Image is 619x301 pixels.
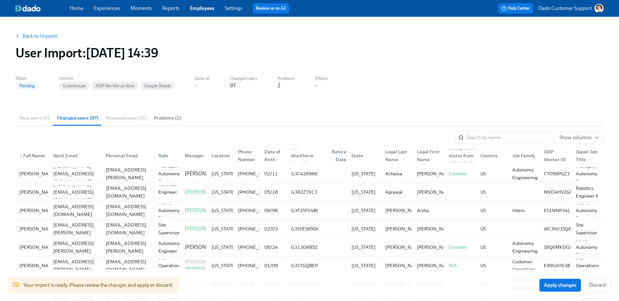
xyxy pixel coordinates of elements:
[211,170,236,178] div: [US_STATE]
[315,82,317,89] div: -
[480,243,504,251] div: US
[315,75,328,82] label: Effects
[576,254,600,277] div: Site Operations Manager II
[380,149,412,162] div: Legal Last Name
[539,149,570,162] div: ADP Worker ID
[544,243,572,251] div: S8Q6MKDGX
[131,5,152,11] a: Moments
[53,213,98,244] div: [PERSON_NAME][EMAIL_ADDRESS][PERSON_NAME][DOMAIN_NAME]
[576,184,600,200] div: Robotics Engineer II
[190,5,214,11] a: Employees
[318,149,349,162] div: Rehire Date
[92,83,138,88] span: ADP Workforce Now
[541,148,570,163] div: ADP Worker ID
[291,170,339,178] div: G3C428966NXBT8W6
[278,75,295,82] label: Problems
[51,152,101,160] div: Work Email
[53,232,98,263] div: [PERSON_NAME][EMAIL_ADDRESS][PERSON_NAME][DOMAIN_NAME]
[417,207,441,214] div: Arsha
[414,148,443,163] div: Legal First Name
[238,188,280,196] div: [PHONE_NUMBER]
[233,149,259,162] div: Phone Number
[103,152,153,160] div: Personal Email
[264,188,283,196] div: 05/18
[289,144,318,167] div: ADP Workforce Now ID
[59,75,174,82] label: Sources
[238,170,280,178] div: [PHONE_NUMBER]
[154,114,181,122] span: Problems (2)
[23,33,57,39] a: Back to Imports
[349,152,380,160] div: State
[498,3,533,14] button: Help Center
[544,188,573,196] div: MXD4HVZGP
[211,243,236,251] div: [US_STATE]
[19,188,57,196] div: [PERSON_NAME]
[162,5,180,11] a: Reports
[185,266,225,273] p: [PERSON_NAME]
[466,131,551,144] input: Search by name
[446,144,500,167] div: Background check status from [GEOGRAPHIC_DATA]
[510,152,539,160] div: Job Family
[444,149,475,162] div: Background check status from [GEOGRAPHIC_DATA]
[291,188,339,196] div: G3R2Z7XC3P0M29A0
[238,225,280,233] div: [PHONE_NUMBER]
[584,279,611,292] button: Discard
[573,148,602,163] div: Japan Job Title
[19,170,57,178] div: [PERSON_NAME]
[211,207,236,214] div: [US_STATE]
[576,236,600,259] div: Senior Autonomy Engineer II
[19,243,57,251] div: [PERSON_NAME]
[501,5,530,12] span: Help Center
[19,262,57,269] div: [PERSON_NAME]
[19,207,57,214] div: [PERSON_NAME]
[318,148,349,163] div: Rehire Date
[385,188,409,196] div: Agrawal
[101,149,153,162] div: Personal Email
[538,5,592,12] p: Dado Customer Support
[478,152,507,160] div: Country
[538,4,604,13] button: Dado Customer Support
[17,149,48,162] div: ▲Full Name
[59,83,89,88] span: Greenhouse
[417,188,455,196] div: [PERSON_NAME]
[185,225,225,232] p: [PERSON_NAME]
[349,149,380,162] div: State
[185,170,225,177] p: [PERSON_NAME]
[576,199,600,222] div: Intern, Autonomy Perception
[185,189,225,196] p: [PERSON_NAME]
[291,225,337,233] div: G3SYES89SXVMNRYR
[449,262,473,269] div: N/A
[19,225,57,233] div: [PERSON_NAME]
[417,225,455,233] div: [PERSON_NAME]
[264,170,283,178] div: 02/11
[153,149,180,162] div: Role
[70,5,84,11] a: Home
[238,243,280,251] div: [PHONE_NUMBER]
[211,262,236,269] div: [US_STATE]
[385,225,423,233] div: [PERSON_NAME]
[589,282,606,288] span: Discard
[158,180,177,204] div: Robotics Engineer II
[106,203,151,218] div: [EMAIL_ADDRESS][DOMAIN_NAME]
[15,5,70,12] a: dado
[235,148,259,163] div: Phone Number
[385,262,423,269] div: [PERSON_NAME]
[182,152,207,160] div: Manager
[259,149,286,162] div: Date of Birth
[512,239,537,255] div: Autonomy Engineering
[48,149,101,162] div: Work Email
[264,262,283,269] div: 01/09
[158,162,183,185] div: Manager, Autonomy Engineering
[206,149,233,162] div: Location
[576,162,601,185] div: Manager, Autonomy Engineering
[15,83,38,88] span: Pending
[230,75,257,82] label: Changed Users
[211,225,236,233] div: [US_STATE]
[385,207,423,214] div: [PERSON_NAME]
[17,152,48,160] div: Full Name
[286,149,318,162] div: ADP Workforce Now ID
[385,170,409,178] div: Acharya
[106,258,151,273] div: [EMAIL_ADDRESS][DOMAIN_NAME]
[23,279,173,291] div: Your import is ready. Please review the changes and apply or discard.
[53,162,98,185] div: [PERSON_NAME][EMAIL_ADDRESS][DOMAIN_NAME]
